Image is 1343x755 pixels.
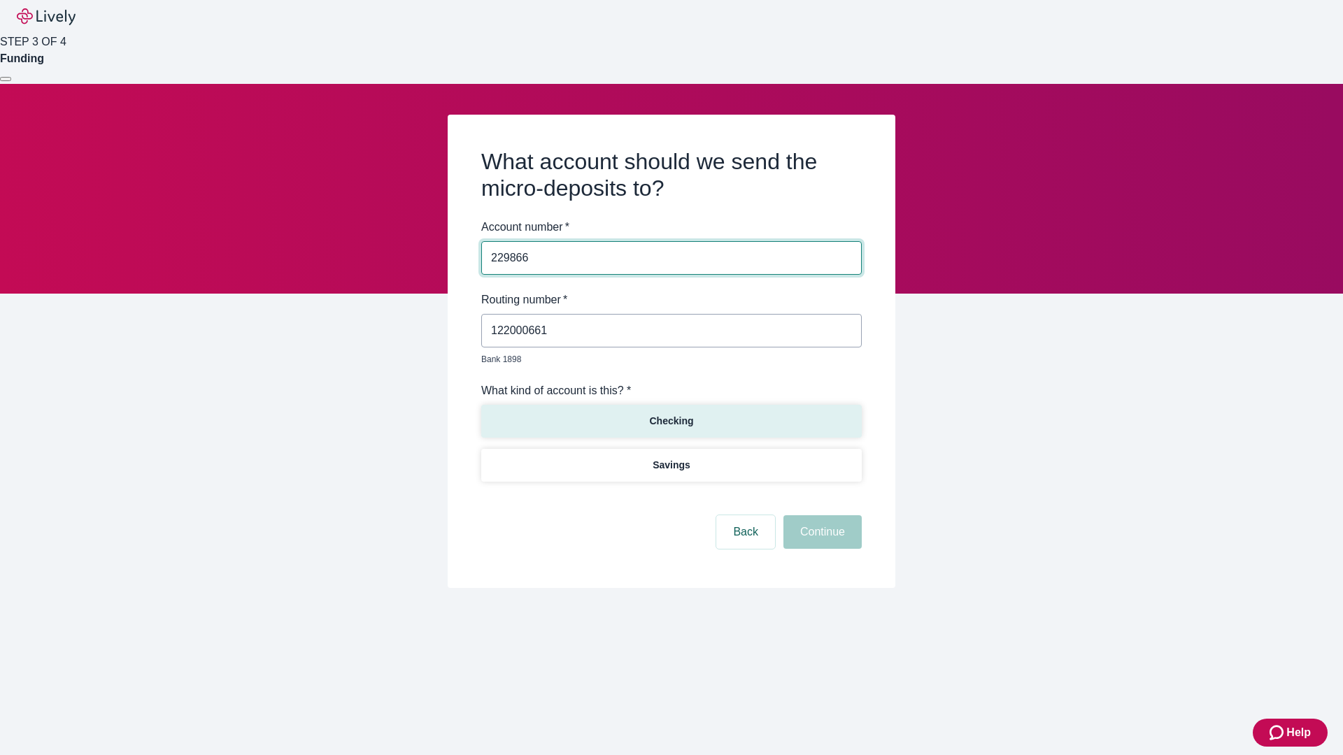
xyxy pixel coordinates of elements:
p: Bank 1898 [481,353,852,366]
button: Zendesk support iconHelp [1253,719,1328,747]
img: Lively [17,8,76,25]
button: Back [716,515,775,549]
label: What kind of account is this? * [481,382,631,399]
p: Savings [653,458,690,473]
span: Help [1286,724,1311,741]
svg: Zendesk support icon [1270,724,1286,741]
label: Routing number [481,292,567,308]
p: Checking [649,414,693,429]
h2: What account should we send the micro-deposits to? [481,148,862,202]
button: Checking [481,405,862,438]
label: Account number [481,219,569,236]
button: Savings [481,449,862,482]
